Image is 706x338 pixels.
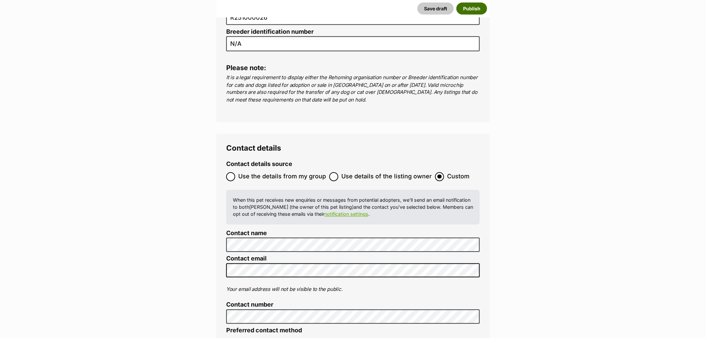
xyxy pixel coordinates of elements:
[226,302,480,309] label: Contact number
[341,172,432,181] span: Use details of the listing owner
[226,63,480,72] h4: Please note:
[226,230,480,237] label: Contact name
[226,144,281,153] span: Contact details
[238,172,326,181] span: Use the details from my group
[226,28,480,35] label: Breeder identification number
[456,2,487,14] button: Publish
[249,204,354,210] span: [PERSON_NAME] (the owner of this pet listing)
[417,2,454,14] button: Save draft
[324,211,368,217] a: notification settings
[226,161,292,168] label: Contact details source
[226,286,480,294] p: Your email address will not be visible to the public.
[226,327,302,334] label: Preferred contact method
[447,172,469,181] span: Custom
[226,74,480,104] p: It is a legal requirement to display either the Rehoming organisation number or Breeder identific...
[226,256,480,263] label: Contact email
[233,197,473,218] p: When this pet receives new enquiries or messages from potential adopters, we'll send an email not...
